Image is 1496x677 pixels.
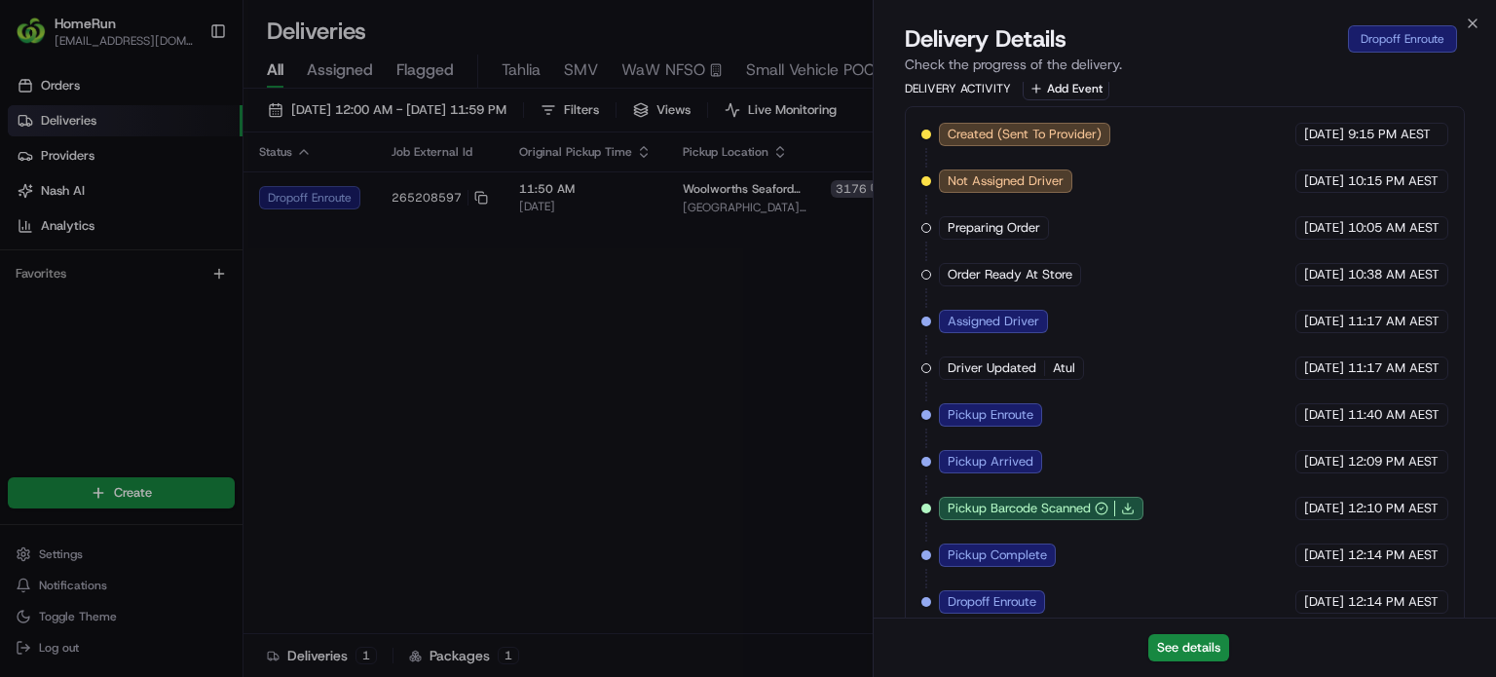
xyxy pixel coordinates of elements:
span: [DATE] [1304,359,1344,377]
span: 12:14 PM AEST [1348,593,1439,611]
span: Pickup Enroute [948,406,1033,424]
span: 12:09 PM AEST [1348,453,1439,470]
span: [DATE] [1304,593,1344,611]
span: Created (Sent To Provider) [948,126,1102,143]
span: 12:10 PM AEST [1348,500,1439,517]
span: 9:15 PM AEST [1348,126,1431,143]
span: [DATE] [1304,266,1344,283]
button: See details [1148,634,1229,661]
span: 10:05 AM AEST [1348,219,1440,237]
span: [DATE] [1304,406,1344,424]
span: 12:14 PM AEST [1348,546,1439,564]
span: [DATE] [1304,546,1344,564]
span: [DATE] [1304,453,1344,470]
span: Pickup Complete [948,546,1047,564]
span: Assigned Driver [948,313,1039,330]
span: [DATE] [1304,219,1344,237]
span: 11:17 AM AEST [1348,313,1440,330]
button: Add Event [1023,77,1109,100]
span: [DATE] [1304,313,1344,330]
span: 11:17 AM AEST [1348,359,1440,377]
span: Driver Updated [948,359,1036,377]
span: Not Assigned Driver [948,172,1064,190]
span: Pickup Barcode Scanned [948,500,1091,517]
span: Preparing Order [948,219,1040,237]
span: [DATE] [1304,500,1344,517]
div: Delivery Activity [905,81,1011,96]
span: Dropoff Enroute [948,593,1036,611]
span: 10:38 AM AEST [1348,266,1440,283]
span: 11:40 AM AEST [1348,406,1440,424]
button: Pickup Barcode Scanned [948,500,1108,517]
span: Pickup Arrived [948,453,1033,470]
span: 10:15 PM AEST [1348,172,1439,190]
span: [DATE] [1304,126,1344,143]
span: Delivery Details [905,23,1066,55]
span: [DATE] [1304,172,1344,190]
p: Check the progress of the delivery. [905,55,1465,74]
span: Atul [1053,359,1075,377]
span: Order Ready At Store [948,266,1072,283]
